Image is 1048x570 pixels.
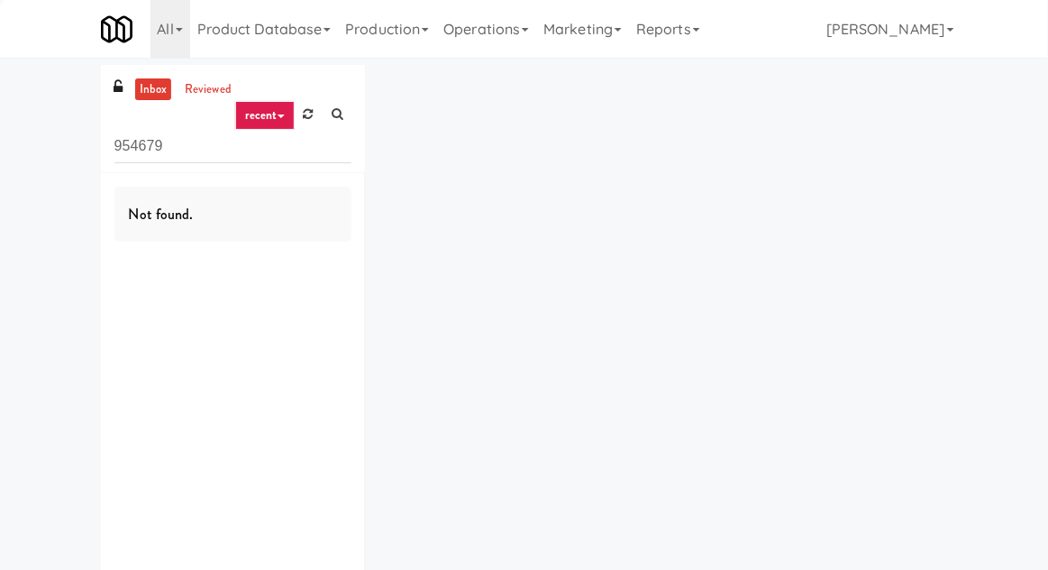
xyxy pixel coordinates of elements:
[235,101,295,130] a: recent
[180,78,236,101] a: reviewed
[114,130,351,163] input: Search vision orders
[101,14,132,45] img: Micromart
[135,78,172,101] a: inbox
[129,204,194,225] span: Not found.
